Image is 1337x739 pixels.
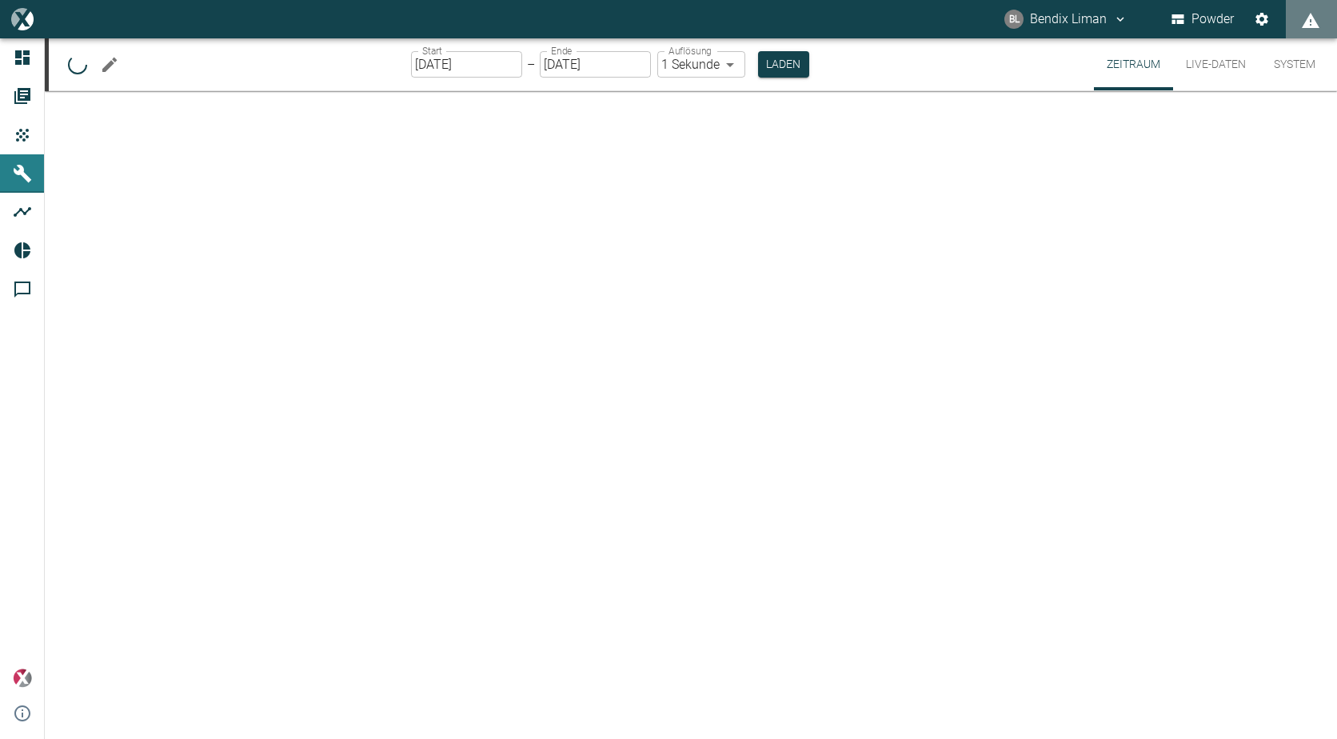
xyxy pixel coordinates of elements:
[411,51,522,78] input: DD.MM.YYYY
[1259,38,1331,90] button: System
[1094,38,1173,90] button: Zeitraum
[422,44,442,58] label: Start
[1173,38,1259,90] button: Live-Daten
[657,51,745,78] div: 1 Sekunde
[1004,10,1024,29] div: BL
[551,44,572,58] label: Ende
[527,55,535,74] p: –
[668,44,712,58] label: Auflösung
[94,49,126,81] button: Machine bearbeiten
[1247,5,1276,34] button: Einstellungen
[11,8,33,30] img: logo
[1168,5,1238,34] button: Powder
[758,51,809,78] button: Laden
[1002,5,1130,34] button: bendix.liman@kansaihelios-cws.de
[13,669,32,688] img: Xplore Logo
[540,51,651,78] input: DD.MM.YYYY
